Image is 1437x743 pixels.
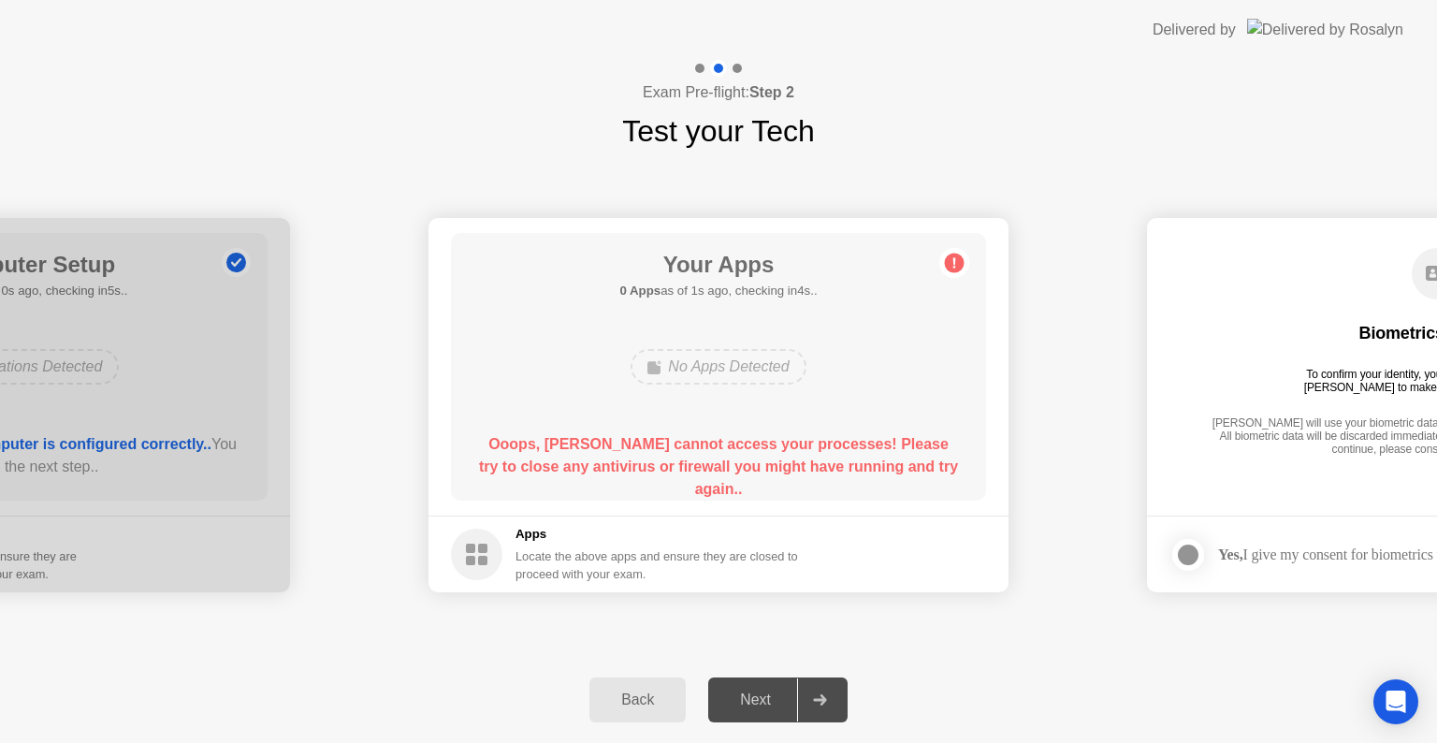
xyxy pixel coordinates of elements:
[1373,679,1418,724] div: Open Intercom Messenger
[515,547,799,583] div: Locate the above apps and ensure they are closed to proceed with your exam.
[708,677,848,722] button: Next
[595,692,680,708] div: Back
[1247,19,1403,40] img: Delivered by Rosalyn
[643,81,794,104] h4: Exam Pre-flight:
[631,349,806,385] div: No Apps Detected
[1153,19,1236,41] div: Delivered by
[619,284,660,298] b: 0 Apps
[479,436,958,497] b: Ooops, [PERSON_NAME] cannot access your processes! Please try to close any antivirus or firewall ...
[749,84,794,100] b: Step 2
[714,692,797,708] div: Next
[1218,546,1242,562] strong: Yes,
[515,525,799,544] h5: Apps
[619,248,817,282] h1: Your Apps
[619,282,817,300] h5: as of 1s ago, checking in4s..
[622,109,815,153] h1: Test your Tech
[589,677,686,722] button: Back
